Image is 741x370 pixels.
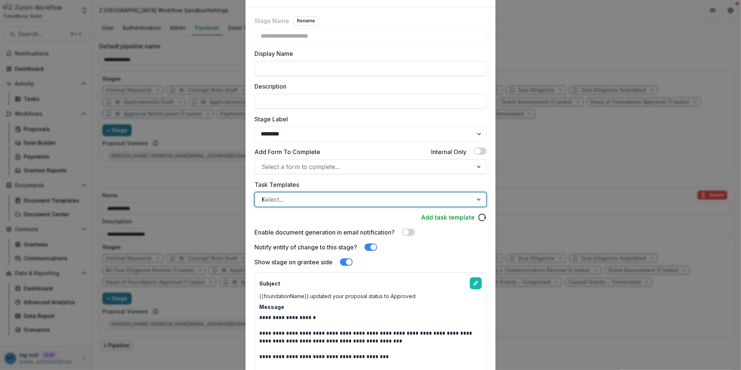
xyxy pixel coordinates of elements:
[421,213,475,222] a: Add task template
[254,243,357,252] label: Notify entity of change to this stage?
[254,115,482,124] label: Stage Label
[254,16,289,25] label: Stage Name
[478,213,487,222] svg: reload
[254,82,482,91] label: Description
[254,147,320,156] label: Add Form To Complete
[293,16,318,25] button: Rename
[254,258,333,267] label: Show stage on grantee side
[254,180,482,189] label: Task Templates
[470,277,482,289] a: edit-email-template
[254,49,482,58] label: Display Name
[254,228,395,237] label: Enable document generation in email notification?
[431,147,466,156] label: Internal Only
[259,292,416,300] p: {{foundationName}} updated your proposal status to Approved
[259,280,280,287] p: Subject
[259,303,284,311] p: Message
